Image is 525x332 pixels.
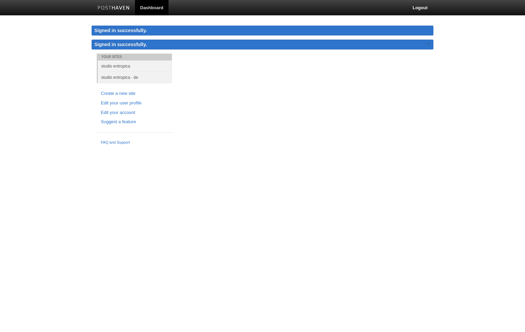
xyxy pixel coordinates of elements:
div: Signed in successfully. [92,26,433,35]
li: Your Sites [97,54,172,60]
a: Edit your account [101,109,168,116]
a: FAQ and Support [101,140,168,146]
a: × [426,40,432,48]
img: Posthaven-bar [97,6,130,11]
a: Suggest a feature [101,118,168,126]
span: Signed in successfully. [94,42,147,47]
a: studio entropica · de [98,72,172,83]
a: studio entropica [98,60,172,72]
a: Edit your user profile [101,100,168,107]
a: Create a new site [101,90,168,97]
